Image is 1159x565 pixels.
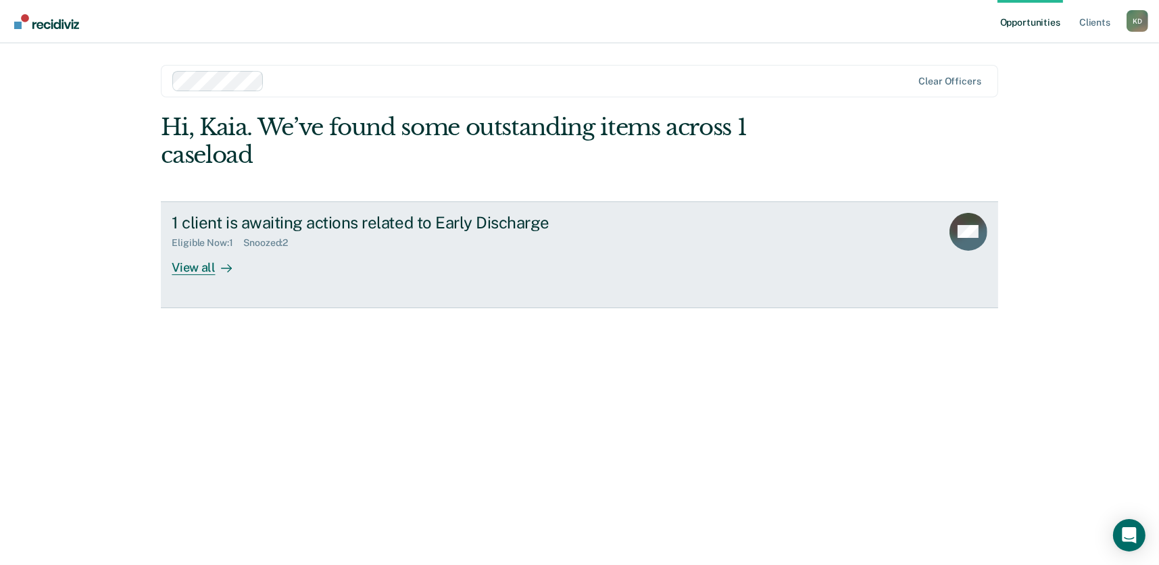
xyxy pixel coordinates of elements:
[243,237,299,249] div: Snoozed : 2
[161,114,831,169] div: Hi, Kaia. We’ve found some outstanding items across 1 caseload
[172,249,247,275] div: View all
[172,213,646,232] div: 1 client is awaiting actions related to Early Discharge
[172,237,243,249] div: Eligible Now : 1
[161,201,997,308] a: 1 client is awaiting actions related to Early DischargeEligible Now:1Snoozed:2View all
[1127,10,1148,32] div: K D
[1113,519,1145,551] div: Open Intercom Messenger
[919,76,981,87] div: Clear officers
[14,14,79,29] img: Recidiviz
[1127,10,1148,32] button: Profile dropdown button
